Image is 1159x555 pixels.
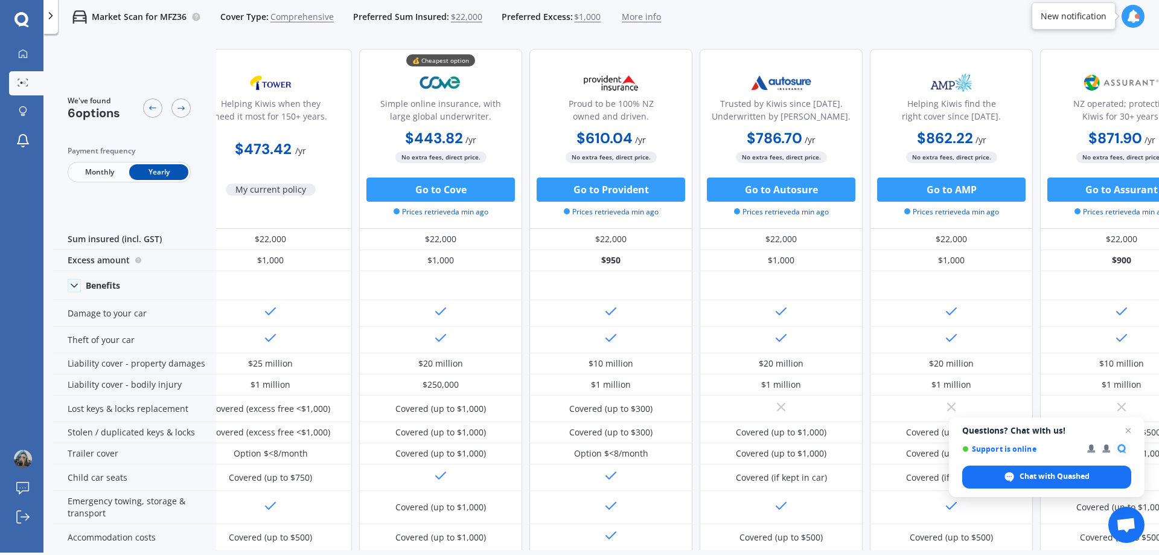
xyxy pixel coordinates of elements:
span: / yr [295,145,306,156]
div: Helping Kiwis when they need it most for 150+ years. [199,97,342,127]
img: Tower.webp [231,68,310,98]
span: / yr [635,134,646,146]
div: 💰 Cheapest option [406,54,475,66]
div: Covered (up to $1,000) [736,426,826,438]
span: Preferred Sum Insured: [353,11,449,23]
img: 1685138376689.jpg [14,450,32,468]
span: We've found [68,95,120,106]
div: Trailer cover [53,443,216,464]
div: Simple online insurance, with large global underwriter. [369,97,512,127]
div: $20 million [929,358,974,370]
span: Prices retrieved a min ago [904,207,999,217]
div: $25 million [248,358,293,370]
div: Accommodation costs [53,524,216,551]
div: Covered (up to $500) [229,531,312,544]
div: Covered (up to $1,000) [906,426,997,438]
span: Chat with Quashed [962,466,1131,489]
b: $610.04 [576,129,633,147]
div: New notification [1041,10,1106,22]
div: Option $<8/month [234,448,308,460]
div: Covered (up to $1,000) [395,448,486,460]
img: car.f15378c7a67c060ca3f3.svg [72,10,87,24]
span: No extra fees, direct price. [736,152,827,163]
div: Liability cover - property damages [53,353,216,374]
div: $1 million [591,379,631,391]
div: Covered (up to $500) [910,531,993,544]
span: $22,000 [451,11,482,23]
div: Covered (up to $1,000) [906,448,997,460]
span: / yr [465,134,476,146]
div: Proud to be 100% NZ owned and driven. [540,97,682,127]
div: $22,000 [700,229,863,250]
span: Prices retrieved a min ago [564,207,659,217]
div: Child car seats [53,464,216,491]
div: Helping Kiwis find the right cover since [DATE]. [880,97,1023,127]
div: $1,000 [870,250,1033,271]
span: Prices retrieved a min ago [394,207,488,217]
div: Liability cover - bodily injury [53,374,216,396]
div: Stolen / duplicated keys & locks [53,422,216,443]
span: / yr [805,134,816,146]
div: Payment frequency [68,145,191,157]
div: $1,000 [189,250,352,271]
span: No extra fees, direct price. [395,152,487,163]
div: Benefits [86,280,120,291]
div: Covered (up to $1,000) [395,531,486,544]
b: $871.90 [1088,129,1142,147]
b: $862.22 [917,129,973,147]
div: Option $<8/month [574,448,648,460]
button: Go to AMP [877,178,1026,202]
div: $22,000 [870,229,1033,250]
div: $22,000 [189,229,352,250]
div: Emergency towing, storage & transport [53,491,216,524]
span: Yearly [129,164,188,180]
div: $10 million [589,358,633,370]
div: $22,000 [529,229,692,250]
span: 6 options [68,105,120,121]
span: Monthly [70,164,129,180]
b: $473.42 [235,140,292,158]
div: Covered (up to $500) [739,531,823,544]
div: Covered (excess free <$1,000) [211,426,330,438]
img: Autosure.webp [741,68,821,98]
img: Provident.png [571,68,651,98]
div: $250,000 [423,379,459,391]
span: Preferred Excess: [502,11,573,23]
div: $1 million [931,379,971,391]
div: $1,000 [700,250,863,271]
div: $1 million [251,379,290,391]
div: $1,000 [359,250,522,271]
div: Covered (up to $1,000) [395,426,486,438]
span: Prices retrieved a min ago [734,207,829,217]
span: Questions? Chat with us! [962,426,1131,435]
span: No extra fees, direct price. [566,152,657,163]
div: $20 million [418,358,463,370]
div: Covered (up to $1,000) [736,448,826,460]
span: $1,000 [574,11,601,23]
div: Excess amount [53,250,216,271]
div: $950 [529,250,692,271]
img: AMP.webp [912,68,991,98]
button: Go to Provident [537,178,685,202]
span: Comprehensive [270,11,334,23]
div: Covered (up to $1,000) [395,501,486,513]
button: Go to Cove [366,178,515,202]
div: Damage to your car [53,300,216,327]
div: Covered (if kept in car) [906,472,997,484]
div: Covered (up to $300) [569,403,653,415]
span: My current policy [226,184,316,196]
span: / yr [1145,134,1155,146]
span: More info [622,11,661,23]
div: Covered (excess free <$1,000) [211,403,330,415]
div: Covered (up to $750) [229,472,312,484]
b: $786.70 [747,129,802,147]
div: Sum insured (incl. GST) [53,229,216,250]
b: $443.82 [405,129,463,147]
div: Covered (up to $1,000) [395,403,486,415]
div: Theft of your car [53,327,216,353]
img: Cove.webp [401,68,481,98]
a: Open chat [1108,507,1145,543]
span: Cover Type: [220,11,269,23]
span: No extra fees, direct price. [906,152,997,163]
div: Trusted by Kiwis since [DATE]. Underwritten by [PERSON_NAME]. [710,97,852,127]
